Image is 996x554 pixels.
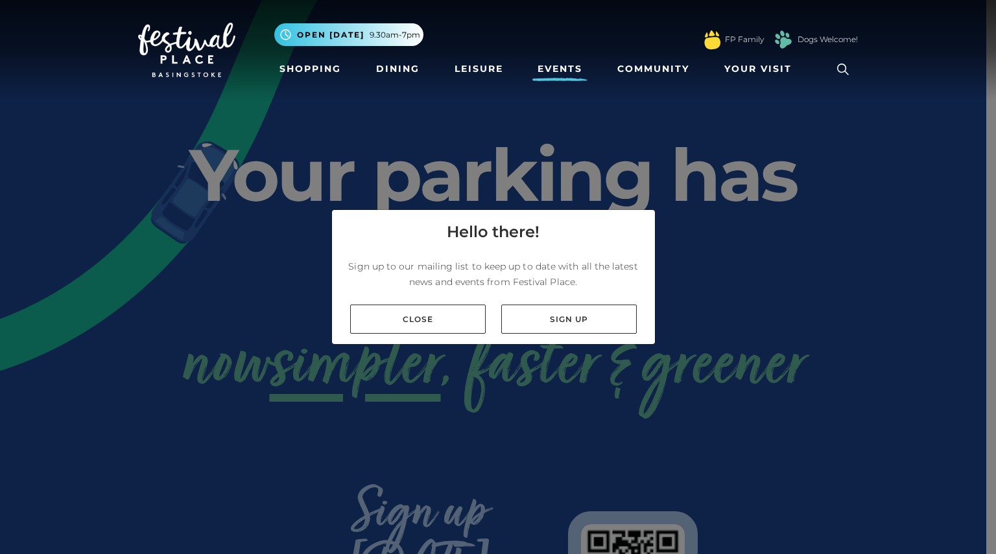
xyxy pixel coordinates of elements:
img: Festival Place Logo [138,23,235,77]
a: Leisure [449,57,508,81]
a: Dogs Welcome! [798,34,858,45]
a: Community [612,57,694,81]
a: Events [532,57,587,81]
span: Open [DATE] [297,29,364,41]
a: Your Visit [719,57,803,81]
a: Dining [371,57,425,81]
span: 9.30am-7pm [370,29,420,41]
h4: Hello there! [447,220,539,244]
button: Open [DATE] 9.30am-7pm [274,23,423,46]
a: Close [350,305,486,334]
a: FP Family [725,34,764,45]
a: Sign up [501,305,637,334]
a: Shopping [274,57,346,81]
span: Your Visit [724,62,792,76]
p: Sign up to our mailing list to keep up to date with all the latest news and events from Festival ... [342,259,645,290]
